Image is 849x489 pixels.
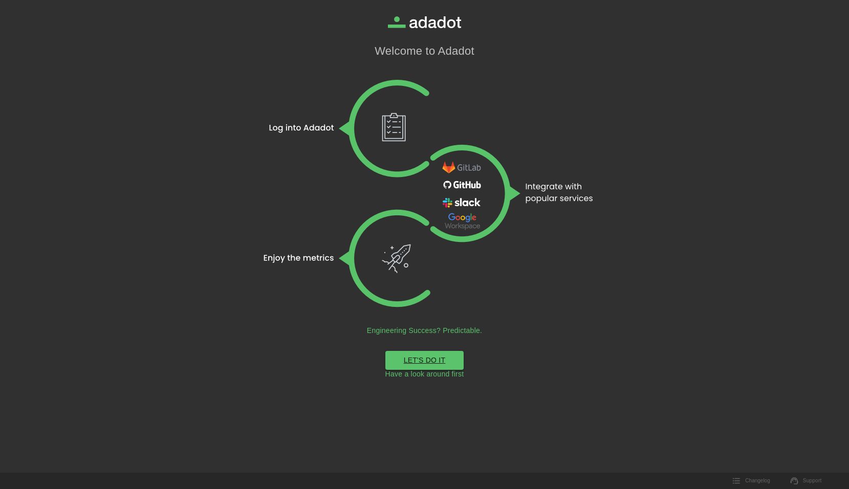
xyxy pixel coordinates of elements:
[385,351,464,370] a: LET'S DO IT
[375,45,474,58] h1: Welcome to Adadot
[785,473,828,488] a: Support
[727,473,776,488] button: Changelog
[367,326,482,335] h2: Engineering Success? Predictable.
[385,370,464,379] a: Have a look around first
